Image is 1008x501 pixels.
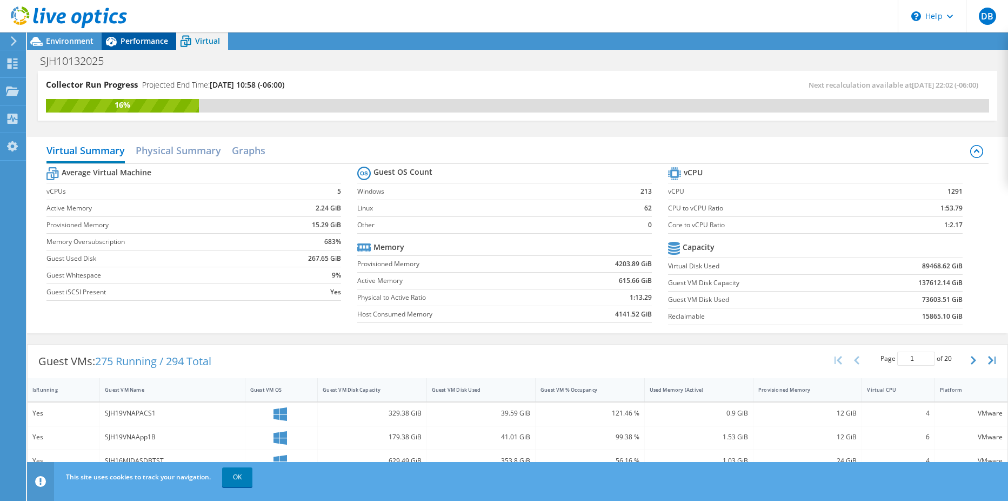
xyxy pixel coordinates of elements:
div: 4 [867,455,929,467]
label: vCPUs [46,186,270,197]
b: 9% [332,270,341,281]
b: 15.29 GiB [312,220,341,230]
span: [DATE] 10:58 (-06:00) [210,80,284,90]
h2: Graphs [232,140,265,161]
b: 4141.52 GiB [615,309,652,320]
b: Guest OS Count [373,167,432,177]
input: jump to page [897,352,935,366]
div: 4 [867,407,929,419]
b: 267.65 GiB [308,253,341,264]
div: Guest VM OS [250,386,299,393]
div: 629.49 GiB [323,455,421,467]
div: 1.53 GiB [650,431,748,443]
div: Yes [32,455,95,467]
div: 12 GiB [758,407,857,419]
b: 2.24 GiB [316,203,341,214]
div: Yes [32,431,95,443]
div: Used Memory (Active) [650,386,735,393]
label: Provisioned Memory [357,259,559,269]
div: IsRunning [32,386,82,393]
label: Active Memory [46,203,270,214]
div: Guest VM Disk Used [432,386,517,393]
div: Guest VM % Occupancy [540,386,626,393]
label: Other [357,220,613,230]
b: vCPU [684,167,703,178]
b: 1:2.17 [944,220,963,230]
label: Physical to Active Ratio [357,292,559,303]
b: 683% [324,236,341,247]
span: 275 Running / 294 Total [95,354,211,368]
h4: Projected End Time: [142,79,284,91]
b: Capacity [683,242,715,253]
label: CPU to vCPU Ratio [668,203,885,214]
label: vCPU [668,186,885,197]
b: 5 [337,186,341,197]
label: Guest VM Disk Capacity [668,278,855,288]
label: Memory Oversubscription [46,236,270,247]
div: VMware [940,455,1003,467]
div: Platform [940,386,990,393]
span: Environment [46,36,94,46]
b: 1291 [947,186,963,197]
div: Guest VM Name [105,386,227,393]
div: SJH19VNAApp1B [105,431,240,443]
span: Next recalculation available at [809,80,984,90]
b: Memory [373,242,404,253]
div: 353.8 GiB [432,455,530,467]
b: 615.66 GiB [619,275,652,286]
div: 56.16 % [540,455,639,467]
label: Host Consumed Memory [357,309,559,320]
div: Yes [32,407,95,419]
div: VMware [940,407,1003,419]
div: 24 GiB [758,455,857,467]
span: Page of [880,352,952,366]
div: SJH19VNAPACS1 [105,407,240,419]
b: 0 [648,220,652,230]
label: Provisioned Memory [46,220,270,230]
b: 73603.51 GiB [922,294,963,305]
div: 329.38 GiB [323,407,421,419]
b: 1:13.29 [630,292,652,303]
div: 179.38 GiB [323,431,421,443]
span: Virtual [195,36,220,46]
span: Performance [121,36,168,46]
b: Average Virtual Machine [62,167,151,178]
span: [DATE] 22:02 (-06:00) [912,80,978,90]
a: OK [222,467,252,487]
b: Yes [330,287,341,298]
label: Guest Used Disk [46,253,270,264]
span: DB [979,8,996,25]
label: Active Memory [357,275,559,286]
div: 1.03 GiB [650,455,748,467]
div: 16% [46,99,199,111]
div: 12 GiB [758,431,857,443]
h1: SJH10132025 [35,55,121,67]
b: 4203.89 GiB [615,259,652,269]
div: 41.01 GiB [432,431,530,443]
label: Reclaimable [668,311,855,322]
b: 15865.10 GiB [922,311,963,322]
svg: \n [911,11,921,21]
div: 39.59 GiB [432,407,530,419]
label: Virtual Disk Used [668,261,855,272]
div: Guest VM Disk Capacity [323,386,408,393]
label: Guest Whitespace [46,270,270,281]
div: Provisioned Memory [758,386,844,393]
label: Guest iSCSI Present [46,287,270,298]
span: 20 [944,354,952,363]
h2: Physical Summary [136,140,221,161]
div: VMware [940,431,1003,443]
b: 137612.14 GiB [918,278,963,288]
b: 62 [644,203,652,214]
label: Guest VM Disk Used [668,294,855,305]
div: 99.38 % [540,431,639,443]
label: Core to vCPU Ratio [668,220,885,230]
div: 0.9 GiB [650,407,748,419]
b: 89468.62 GiB [922,261,963,272]
div: 121.46 % [540,407,639,419]
div: Guest VMs: [28,345,222,378]
b: 1:53.79 [940,203,963,214]
div: 6 [867,431,929,443]
label: Linux [357,203,613,214]
label: Windows [357,186,613,197]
